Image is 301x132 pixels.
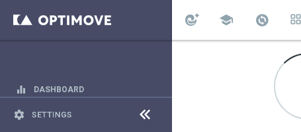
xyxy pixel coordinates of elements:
[34,72,155,107] a: Dashboard
[219,13,234,27] span: school
[15,84,156,95] button: equalizer Dashboard
[32,111,72,119] a: Settings
[15,72,155,107] div: Dashboard
[13,109,25,121] i: settings
[15,84,27,96] i: equalizer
